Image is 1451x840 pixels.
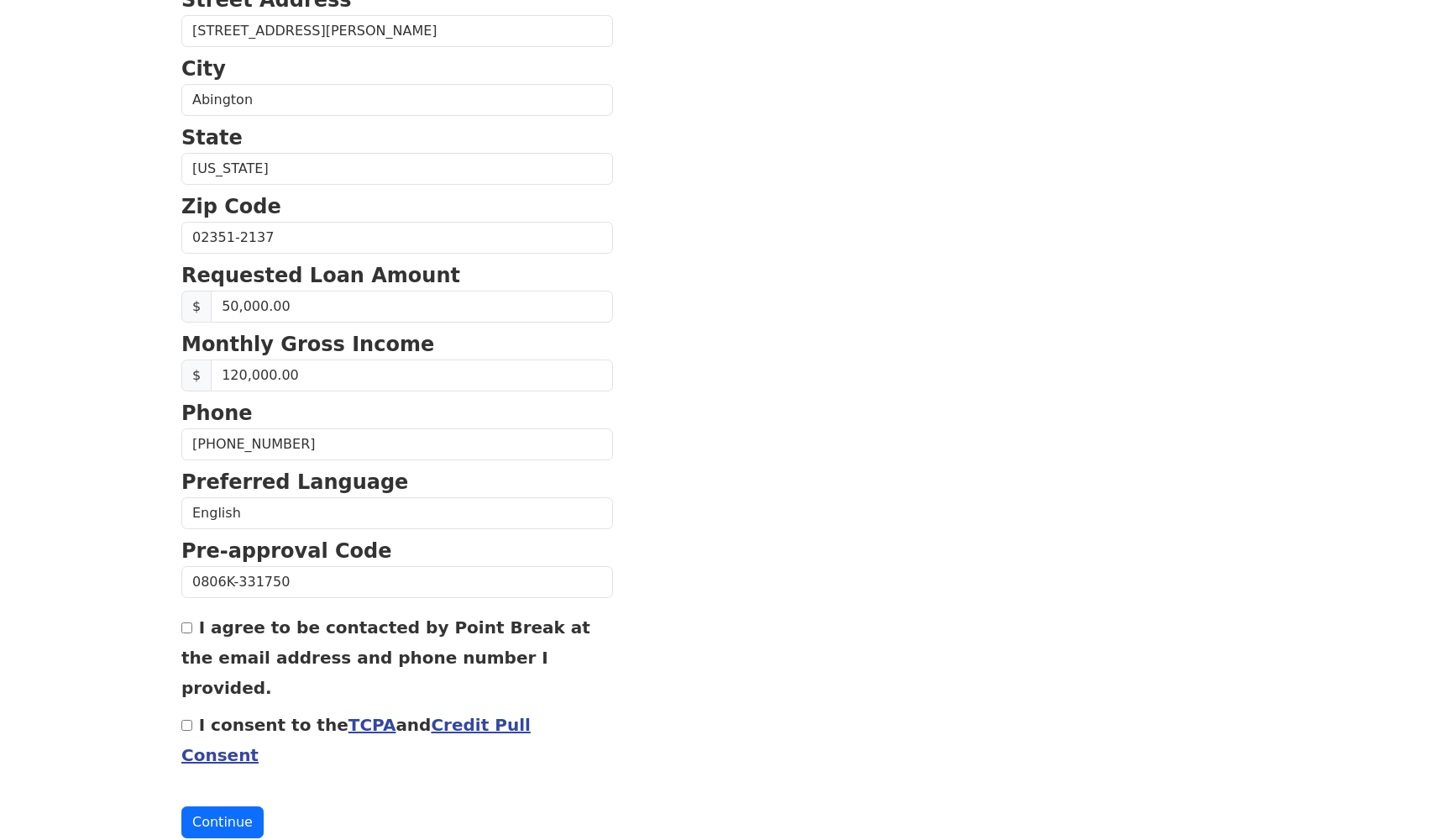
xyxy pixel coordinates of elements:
[181,57,226,81] strong: City
[181,402,253,425] strong: Phone
[181,222,613,254] input: Zip Code
[181,195,281,218] strong: Zip Code
[211,360,613,391] input: Monthly Gross Income
[181,539,392,563] strong: Pre-approval Code
[181,806,264,838] button: Continue
[181,566,613,598] input: Pre-approval Code
[181,126,243,150] strong: State
[181,470,408,494] strong: Preferred Language
[181,84,613,116] input: City
[181,360,212,391] span: $
[181,715,531,765] label: I consent to the and
[348,715,396,735] a: TCPA
[181,291,212,323] span: $
[181,617,590,698] label: I agree to be contacted by Point Break at the email address and phone number I provided.
[211,291,613,323] input: Requested Loan Amount
[181,15,613,47] input: Street Address
[181,329,613,360] p: Monthly Gross Income
[181,428,613,460] input: Phone
[181,264,460,287] strong: Requested Loan Amount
